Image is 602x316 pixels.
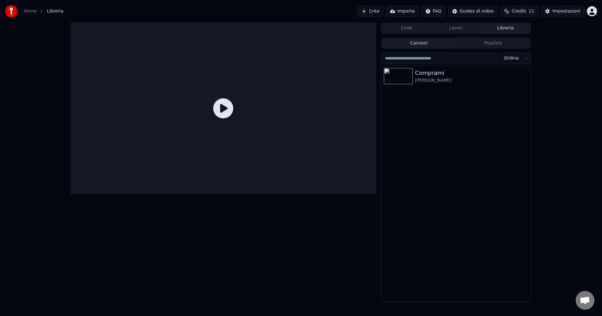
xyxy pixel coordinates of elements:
span: Libreria [47,8,63,14]
a: Home [24,8,37,14]
button: Coda [382,24,431,33]
button: Canzoni [382,39,456,48]
button: Crediti11 [500,6,538,17]
span: 11 [529,8,534,14]
span: Crediti [512,8,526,14]
button: Libreria [481,24,530,33]
button: Guides di video [448,6,498,17]
div: Comprami [415,69,528,77]
button: Importa [386,6,419,17]
button: Lavori [431,24,481,33]
nav: breadcrumb [24,8,63,14]
div: Impostazioni [552,8,580,14]
button: Crea [357,6,383,17]
button: FAQ [421,6,446,17]
div: [PERSON_NAME] [415,77,528,84]
button: Impostazioni [541,6,584,17]
span: Ordina [504,55,519,61]
img: youka [5,5,18,18]
div: Aprire la chat [576,291,594,310]
button: Playlists [456,39,530,48]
